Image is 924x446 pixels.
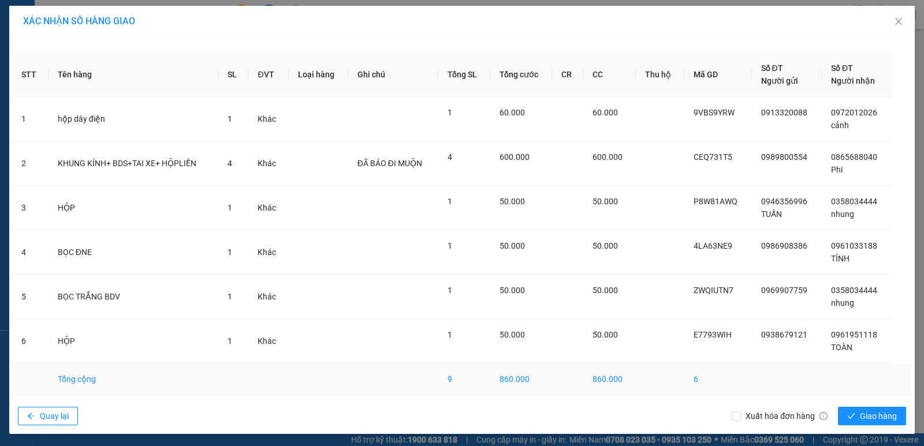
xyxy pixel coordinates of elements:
[761,197,807,206] span: 0946356996
[684,363,752,395] td: 6
[12,53,49,97] th: STT
[694,330,732,339] span: E7793WIH
[831,197,877,206] span: 0358034444
[448,286,452,295] span: 1
[831,121,849,130] span: cảnh
[838,407,906,425] button: checkGiao hàng
[860,410,897,422] span: Giao hàng
[583,363,636,395] td: 860.000
[348,53,438,97] th: Ghi chú
[228,336,232,346] span: 1
[438,53,490,97] th: Tổng SL
[228,248,232,257] span: 1
[831,108,877,117] span: 0972012026
[694,197,737,206] span: P8W81AWQ
[49,275,219,319] td: BỌC TRẮNG BDV
[761,330,807,339] span: 0938679121
[761,286,807,295] span: 0969907759
[49,319,219,363] td: HỘP
[12,275,49,319] td: 5
[831,330,877,339] span: 0961951118
[12,230,49,275] td: 4
[761,209,782,219] span: TUẤN
[831,298,854,308] span: nhung
[357,159,422,168] span: ĐÃ BÁO ĐI MUỘN
[448,330,452,339] span: 1
[694,108,735,117] span: 9VBS9YRW
[248,141,288,186] td: Khác
[448,152,452,162] span: 4
[500,241,525,250] span: 50.000
[694,152,732,162] span: CEQ731T5
[40,410,69,422] span: Quay lại
[248,186,288,230] td: Khác
[248,319,288,363] td: Khác
[228,114,232,123] span: 1
[552,53,583,97] th: CR
[49,53,219,97] th: Tên hàng
[448,241,452,250] span: 1
[49,230,219,275] td: BỌC ĐNE
[694,241,732,250] span: 4LA63NE9
[761,76,798,85] span: Người gửi
[228,159,232,168] span: 4
[831,254,850,263] span: TỈNH
[831,165,843,174] span: Phi
[500,152,530,162] span: 600.000
[248,53,288,97] th: ĐVT
[228,203,232,212] span: 1
[490,363,552,395] td: 860.000
[248,230,288,275] td: Khác
[248,97,288,141] td: Khác
[12,319,49,363] td: 6
[593,108,618,117] span: 60.000
[593,241,618,250] span: 50.000
[218,53,248,97] th: SL
[636,53,684,97] th: Thu hộ
[894,17,903,26] span: close
[49,97,219,141] td: hộp dây điện
[248,275,288,319] td: Khác
[27,412,35,421] span: arrow-left
[490,53,552,97] th: Tổng cước
[761,63,783,73] span: Số ĐT
[12,186,49,230] td: 3
[500,108,525,117] span: 60.000
[741,410,832,422] span: Xuất hóa đơn hàng
[500,197,525,206] span: 50.000
[831,343,852,352] span: TOÀN
[500,286,525,295] span: 50.000
[49,363,219,395] td: Tổng cộng
[819,412,828,420] span: info-circle
[438,363,490,395] td: 9
[831,63,853,73] span: Số ĐT
[228,292,232,301] span: 1
[831,286,877,295] span: 0358034444
[448,197,452,206] span: 1
[12,141,49,186] td: 2
[831,152,877,162] span: 0865688040
[23,16,135,27] span: XÁC NHẬN SỐ HÀNG GIAO
[761,152,807,162] span: 0989800554
[593,330,618,339] span: 50.000
[882,6,915,38] button: Close
[831,76,875,85] span: Người nhận
[448,108,452,117] span: 1
[694,286,733,295] span: ZWQIUTN7
[289,53,348,97] th: Loại hàng
[49,186,219,230] td: HỘP
[684,53,752,97] th: Mã GD
[847,412,855,421] span: check
[593,286,618,295] span: 50.000
[583,53,636,97] th: CC
[18,407,78,425] button: arrow-leftQuay lại
[49,141,219,186] td: KHUNG KÍNH+ BDS+TAI XE+ HỘPLIỀN
[12,97,49,141] td: 1
[831,209,854,219] span: nhung
[593,197,618,206] span: 50.000
[500,330,525,339] span: 50.000
[761,241,807,250] span: 0986908386
[761,108,807,117] span: 0913320088
[831,241,877,250] span: 0961033188
[593,152,623,162] span: 600.000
